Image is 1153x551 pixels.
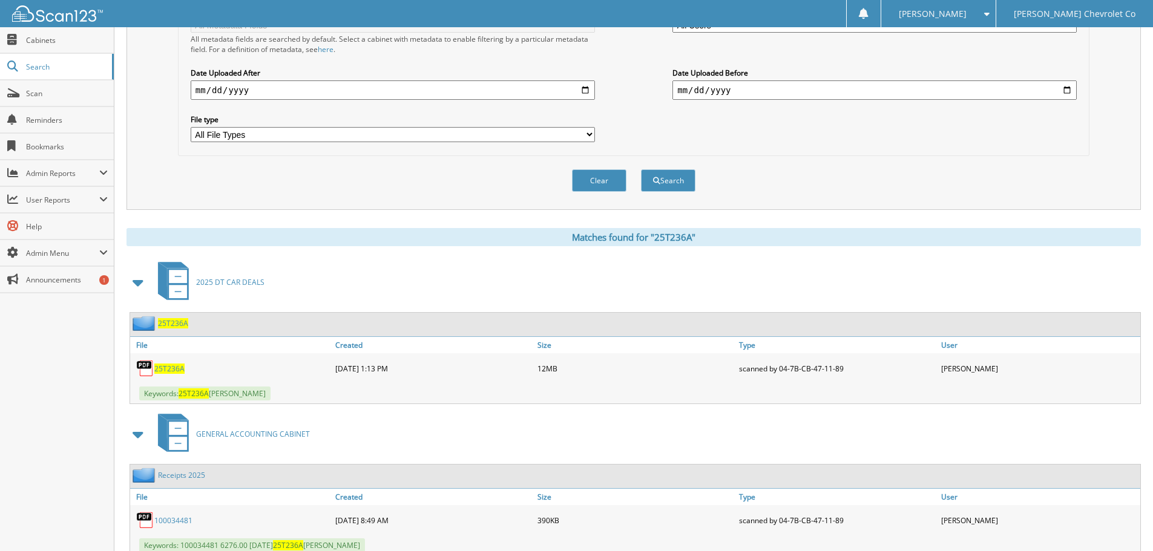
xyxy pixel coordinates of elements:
[99,275,109,285] div: 1
[534,508,737,532] div: 390KB
[26,195,99,205] span: User Reports
[273,540,303,550] span: 25T236A
[179,388,209,399] span: 25T236A
[672,80,1077,100] input: end
[130,489,332,505] a: File
[191,114,595,125] label: File type
[151,410,310,458] a: GENERAL ACCOUNTING CABINET
[158,470,205,480] a: Receipts 2025
[938,337,1140,353] a: User
[736,356,938,380] div: scanned by 04-7B-CB-47-11-89
[26,88,108,99] span: Scan
[26,142,108,152] span: Bookmarks
[26,35,108,45] span: Cabinets
[130,337,332,353] a: File
[154,364,185,374] a: 25T236A
[154,515,192,526] a: 100034481
[938,356,1140,380] div: [PERSON_NAME]
[736,489,938,505] a: Type
[139,386,271,400] span: Keywords: [PERSON_NAME]
[899,10,967,18] span: [PERSON_NAME]
[1014,10,1135,18] span: [PERSON_NAME] Chevrolet Co
[26,275,108,285] span: Announcements
[126,228,1141,246] div: Matches found for "25T236A"
[136,511,154,529] img: PDF.png
[736,337,938,353] a: Type
[534,337,737,353] a: Size
[534,489,737,505] a: Size
[26,115,108,125] span: Reminders
[12,5,103,22] img: scan123-logo-white.svg
[318,44,333,54] a: here
[572,169,626,192] button: Clear
[26,62,106,72] span: Search
[191,68,595,78] label: Date Uploaded After
[191,80,595,100] input: start
[151,258,264,306] a: 2025 DT CAR DEALS
[672,68,1077,78] label: Date Uploaded Before
[332,337,534,353] a: Created
[158,318,188,328] a: 25T236A
[26,248,99,258] span: Admin Menu
[26,221,108,232] span: Help
[133,316,158,331] img: folder2.png
[534,356,737,380] div: 12MB
[332,356,534,380] div: [DATE] 1:13 PM
[332,489,534,505] a: Created
[196,277,264,287] span: 2025 DT CAR DEALS
[136,359,154,377] img: PDF.png
[133,468,158,483] img: folder2.png
[938,508,1140,532] div: [PERSON_NAME]
[26,168,99,178] span: Admin Reports
[938,489,1140,505] a: User
[332,508,534,532] div: [DATE] 8:49 AM
[641,169,695,192] button: Search
[196,429,310,439] span: GENERAL ACCOUNTING CABINET
[736,508,938,532] div: scanned by 04-7B-CB-47-11-89
[191,34,595,54] div: All metadata fields are searched by default. Select a cabinet with metadata to enable filtering b...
